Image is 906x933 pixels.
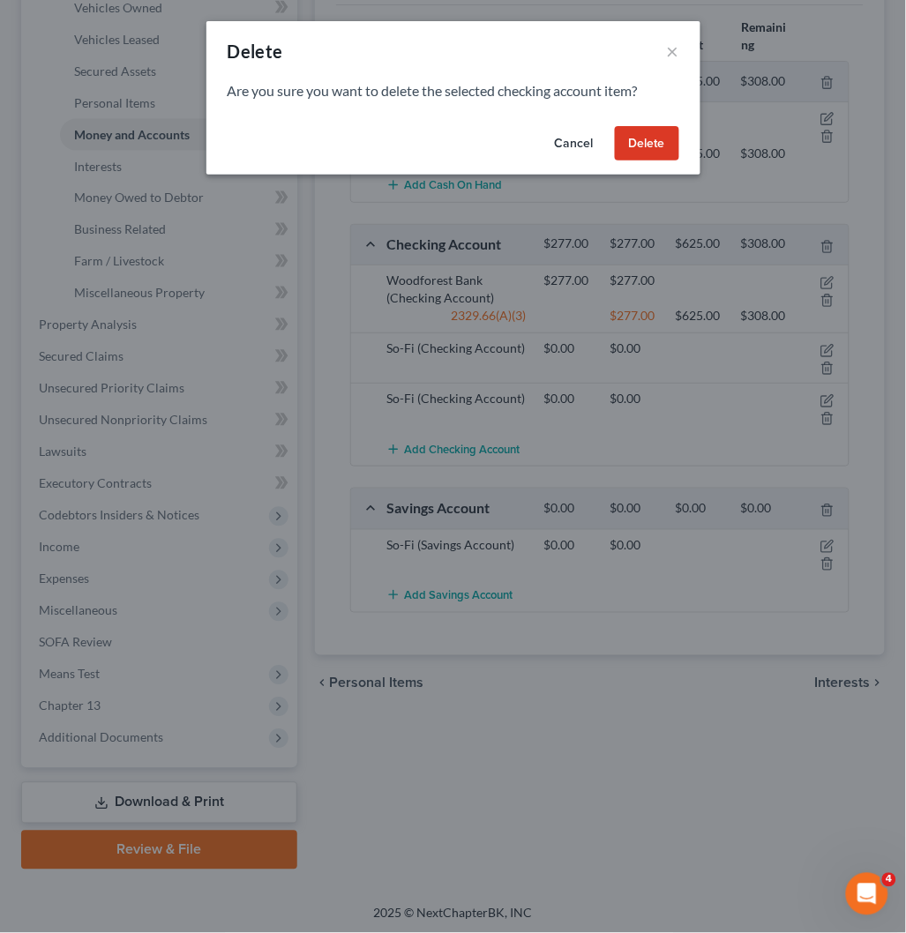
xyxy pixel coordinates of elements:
[228,39,283,63] div: Delete
[541,126,608,161] button: Cancel
[846,873,888,915] iframe: Intercom live chat
[615,126,679,161] button: Delete
[667,41,679,62] button: ×
[882,873,896,887] span: 4
[228,81,679,101] p: Are you sure you want to delete the selected checking account item?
